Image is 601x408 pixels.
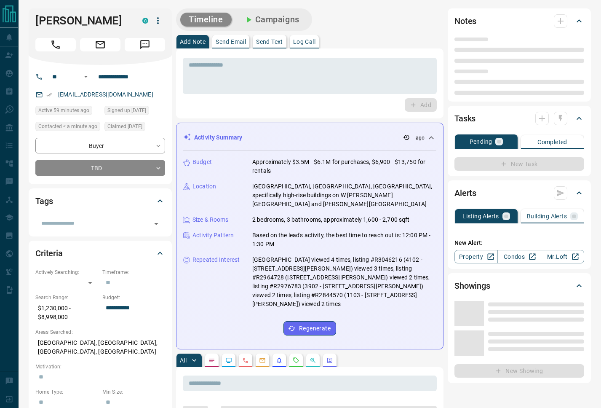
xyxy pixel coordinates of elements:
[256,39,283,45] p: Send Text
[58,91,153,98] a: [EMAIL_ADDRESS][DOMAIN_NAME]
[46,92,52,98] svg: Email Verified
[35,388,98,396] p: Home Type:
[35,38,76,51] span: Call
[102,388,165,396] p: Min Size:
[35,138,165,153] div: Buyer
[180,357,187,363] p: All
[259,357,266,364] svg: Emails
[208,357,215,364] svg: Notes
[283,321,336,336] button: Regenerate
[454,112,475,125] h2: Tasks
[80,38,120,51] span: Email
[192,255,240,264] p: Repeated Interest
[454,108,584,129] div: Tasks
[81,72,91,82] button: Open
[276,357,283,364] svg: Listing Alerts
[142,18,148,24] div: condos.ca
[527,213,567,219] p: Building Alerts
[462,213,499,219] p: Listing Alerts
[180,13,232,27] button: Timeline
[252,255,436,309] p: [GEOGRAPHIC_DATA] viewed 4 times, listing #R3046216 (4102 - [STREET_ADDRESS][PERSON_NAME]) viewed...
[192,158,212,166] p: Budget
[35,160,165,176] div: TBD
[192,215,229,224] p: Size & Rooms
[35,247,63,260] h2: Criteria
[497,250,541,263] a: Condos
[454,250,498,263] a: Property
[35,301,98,324] p: $1,230,000 - $8,998,000
[470,139,492,145] p: Pending
[38,106,89,115] span: Active 59 minutes ago
[35,191,165,211] div: Tags
[293,357,299,364] svg: Requests
[150,218,162,230] button: Open
[235,13,308,27] button: Campaigns
[102,294,165,301] p: Budget:
[104,106,165,118] div: Tue Oct 30 2018
[293,39,315,45] p: Log Call
[454,14,476,28] h2: Notes
[454,11,584,31] div: Notes
[411,134,425,142] p: -- ago
[310,357,316,364] svg: Opportunities
[102,268,165,276] p: Timeframe:
[252,231,436,249] p: Based on the lead's activity, the best time to reach out is: 12:00 PM - 1:30 PM
[35,328,165,336] p: Areas Searched:
[38,122,97,131] span: Contacted < a minute ago
[194,133,242,142] p: Activity Summary
[180,39,206,45] p: Add Note
[183,130,436,145] div: Activity Summary-- ago
[35,268,98,276] p: Actively Searching:
[35,294,98,301] p: Search Range:
[252,215,410,224] p: 2 bedrooms, 3 bathrooms, approximately 1,600 - 2,700 sqft
[454,279,490,293] h2: Showings
[541,250,584,263] a: Mr.Loft
[252,182,436,209] p: [GEOGRAPHIC_DATA], [GEOGRAPHIC_DATA], [GEOGRAPHIC_DATA], specifically high-rise buildings on W [P...
[454,276,584,296] div: Showings
[125,38,165,51] span: Message
[537,139,567,145] p: Completed
[35,336,165,359] p: [GEOGRAPHIC_DATA], [GEOGRAPHIC_DATA], [GEOGRAPHIC_DATA], [GEOGRAPHIC_DATA]
[35,194,53,208] h2: Tags
[104,122,165,134] div: Wed Oct 31 2018
[107,122,142,131] span: Claimed [DATE]
[252,158,436,175] p: Approximately $3.5M - $6.1M for purchases, $6,900 - $13,750 for rentals
[216,39,246,45] p: Send Email
[35,122,100,134] div: Wed Oct 15 2025
[35,14,130,27] h1: [PERSON_NAME]
[192,231,234,240] p: Activity Pattern
[192,182,216,191] p: Location
[454,186,476,200] h2: Alerts
[107,106,146,115] span: Signed up [DATE]
[326,357,333,364] svg: Agent Actions
[454,239,584,247] p: New Alert:
[225,357,232,364] svg: Lead Browsing Activity
[454,183,584,203] div: Alerts
[35,106,100,118] div: Wed Oct 15 2025
[242,357,249,364] svg: Calls
[35,363,165,370] p: Motivation:
[35,243,165,263] div: Criteria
